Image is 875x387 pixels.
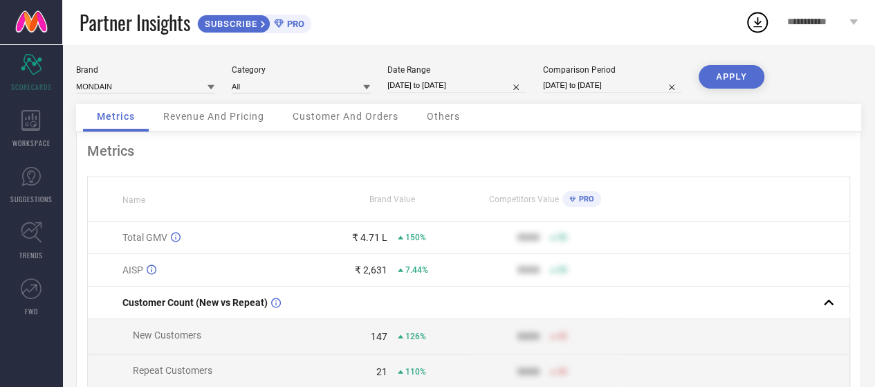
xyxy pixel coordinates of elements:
input: Select comparison period [543,78,681,93]
div: Date Range [387,65,526,75]
button: APPLY [699,65,764,89]
span: Revenue And Pricing [163,111,264,122]
span: 50 [558,332,567,341]
span: 150% [405,233,426,242]
span: 50 [558,367,567,377]
div: Category [232,65,370,75]
span: Competitors Value [489,195,559,204]
span: Others [427,111,460,122]
span: 7.44% [405,265,428,275]
span: WORKSPACE [12,138,50,148]
span: Brand Value [369,195,415,204]
span: SUBSCRIBE [198,19,261,29]
div: 147 [371,331,387,342]
div: Open download list [745,10,770,35]
div: ₹ 2,631 [355,264,387,276]
span: Customer Count (New vs Repeat) [122,297,268,308]
span: 50 [558,265,567,275]
span: New Customers [133,330,201,341]
div: 9999 [517,232,540,243]
span: 126% [405,332,426,341]
span: PRO [575,195,594,204]
span: PRO [284,19,304,29]
span: SCORECARDS [11,82,52,92]
div: 9999 [517,331,540,342]
div: Comparison Period [543,65,681,75]
div: 21 [376,366,387,377]
div: Metrics [87,143,850,159]
span: Total GMV [122,232,167,243]
div: 9999 [517,366,540,377]
span: Name [122,195,145,205]
span: FWD [25,306,38,316]
span: AISP [122,264,143,276]
div: Brand [76,65,214,75]
a: SUBSCRIBEPRO [197,11,311,33]
span: 50 [558,233,567,242]
input: Select date range [387,78,526,93]
div: 9999 [517,264,540,276]
span: Metrics [97,111,135,122]
span: Customer And Orders [293,111,398,122]
span: Partner Insights [80,8,190,37]
span: TRENDS [19,250,43,260]
span: Repeat Customers [133,365,212,376]
span: SUGGESTIONS [10,194,53,204]
div: ₹ 4.71 L [352,232,387,243]
span: 110% [405,367,426,377]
